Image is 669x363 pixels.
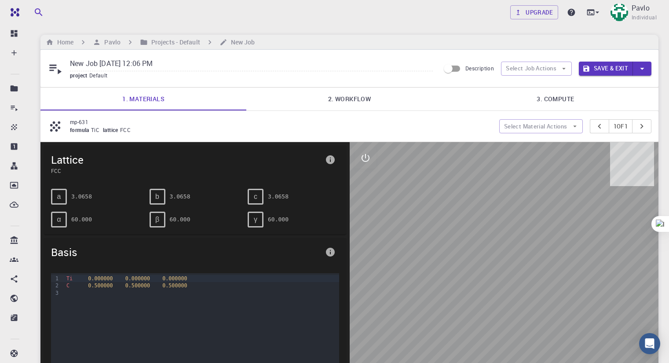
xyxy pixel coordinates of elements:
span: Lattice [51,153,322,167]
span: C [66,282,69,289]
h6: New Job [227,37,255,47]
button: Select Job Actions [501,62,572,76]
span: β [155,216,159,224]
span: a [57,193,61,201]
a: 3. Compute [453,88,658,110]
pre: 60.000 [170,212,190,227]
span: α [57,216,61,224]
button: Select Material Actions [499,119,583,133]
span: b [155,193,159,201]
button: Save & Exit [579,62,633,76]
img: logo [7,8,19,17]
a: 2. Workflow [246,88,452,110]
span: 0.500000 [125,282,150,289]
div: pager [590,119,652,133]
span: c [254,193,257,201]
span: formula [70,126,91,133]
a: 1. Materials [40,88,246,110]
span: project [70,72,89,79]
span: γ [254,216,257,224]
div: 2 [51,282,60,289]
pre: 3.0658 [170,189,190,204]
button: 1of1 [609,119,633,133]
span: Ti [66,275,73,282]
span: Підтримка [16,6,59,14]
span: 0.000000 [125,275,150,282]
p: mp-631 [70,118,492,126]
span: FCC [120,126,134,133]
span: 0.500000 [162,282,187,289]
pre: 60.000 [268,212,289,227]
div: 1 [51,275,60,282]
pre: 3.0658 [71,189,92,204]
span: TiC [91,126,103,133]
span: Default [89,72,111,79]
img: Pavlo [611,4,628,21]
pre: 3.0658 [268,189,289,204]
nav: breadcrumb [44,37,256,47]
span: lattice [103,126,120,133]
div: 3 [51,290,60,297]
pre: 60.000 [71,212,92,227]
h6: Projects - Default [148,37,200,47]
button: info [322,151,339,169]
span: 0.500000 [88,282,113,289]
span: Description [465,65,494,72]
h6: Pavlo [101,37,121,47]
h6: Home [54,37,73,47]
span: 0.000000 [88,275,113,282]
span: 0.000000 [162,275,187,282]
span: Basis [51,245,322,259]
a: Upgrade [510,5,558,19]
span: Individual [632,13,657,22]
button: info [322,243,339,261]
div: Open Intercom Messenger [639,333,660,354]
p: Pavlo [632,3,650,13]
span: FCC [51,167,322,175]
